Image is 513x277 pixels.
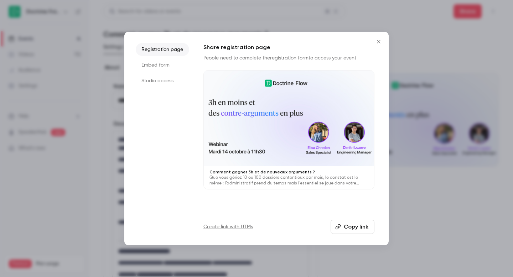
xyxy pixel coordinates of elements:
a: registration form [270,56,309,61]
h1: Share registration page [203,43,374,52]
button: Copy link [331,220,374,234]
a: Create link with UTMs [203,223,253,230]
p: Que vous gériez 10 ou 100 dossiers contentieux par mois, le constat est le même : l’administratif... [209,175,368,186]
p: Comment gagner 3h et de nouveaux arguments ? [209,169,368,175]
li: Embed form [136,59,189,72]
a: Comment gagner 3h et de nouveaux arguments ?Que vous gériez 10 ou 100 dossiers contentieux par mo... [203,70,374,189]
p: People need to complete the to access your event [203,54,374,62]
button: Close [372,35,386,49]
li: Studio access [136,74,189,87]
li: Registration page [136,43,189,56]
